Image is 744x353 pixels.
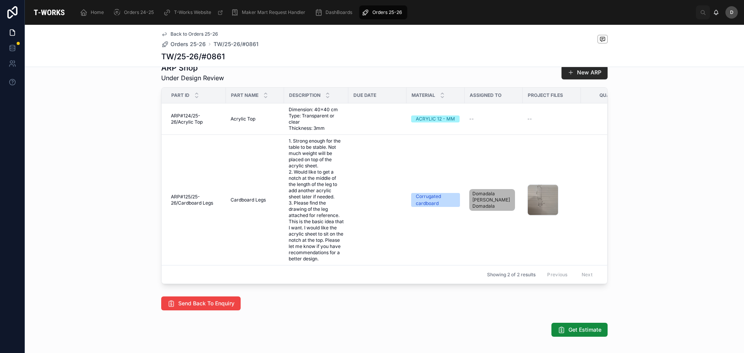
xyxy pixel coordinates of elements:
span: Quantity [599,92,624,98]
a: TW/25-26/#0861 [214,40,258,48]
span: Orders 25-26 [372,9,402,15]
button: Get Estimate [551,323,608,337]
h1: ARP Shop [161,62,224,73]
span: -- [469,116,474,122]
span: Get Estimate [568,326,601,334]
span: ARP#124/25-26/Acrylic Top [171,113,221,125]
h1: TW/25-26/#0861 [161,51,225,62]
span: Dimension: 40x40 cm Type: Transparent or clear Thickness: 3mm [289,107,344,131]
span: 4 [586,197,634,203]
span: Due Date [353,92,376,98]
span: Showing 2 of 2 results [487,272,536,278]
span: DashBoards [325,9,352,15]
a: Back to Orders 25-26 [161,31,218,37]
a: DashBoards [312,5,358,19]
span: -- [527,116,532,122]
img: App logo [31,6,67,19]
a: Home [77,5,109,19]
span: Project Files [528,92,563,98]
a: T-Works Website [161,5,227,19]
button: New ARP [561,65,608,79]
span: Assigned To [470,92,501,98]
span: Maker Mart Request Handler [242,9,305,15]
span: 1. Strong enough for the table to be stable. Not much weight will be placed on top of the acrylic... [289,138,344,262]
a: Orders 25-26 [359,5,407,19]
a: Maker Mart Request Handler [229,5,311,19]
span: Material [412,92,435,98]
span: Cardboard Legs [231,197,266,203]
span: Under Design Review [161,73,224,83]
span: T-Works Website [174,9,211,15]
div: Corrugated cardboard [416,193,455,207]
span: Part Name [231,92,258,98]
span: ARP#125/25-26/Cardboard Legs [171,194,221,206]
a: Orders 25-26 [161,40,206,48]
span: Domadala [PERSON_NAME] Domadala [472,191,512,209]
span: Send Back To Enquiry [178,300,234,307]
span: Part ID [171,92,189,98]
button: Send Back To Enquiry [161,296,241,310]
span: Acrylic Top [231,116,255,122]
span: Description [289,92,320,98]
div: ACRYLIC 12 - MM [416,115,455,122]
div: scrollable content [74,4,696,21]
span: Orders 25-26 [170,40,206,48]
a: Orders 24-25 [111,5,159,19]
span: D [730,9,734,15]
a: Domadala [PERSON_NAME] Domadala [469,189,515,211]
span: Orders 24-25 [124,9,154,15]
span: Back to Orders 25-26 [170,31,218,37]
span: Home [91,9,104,15]
span: 1 [586,116,634,122]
